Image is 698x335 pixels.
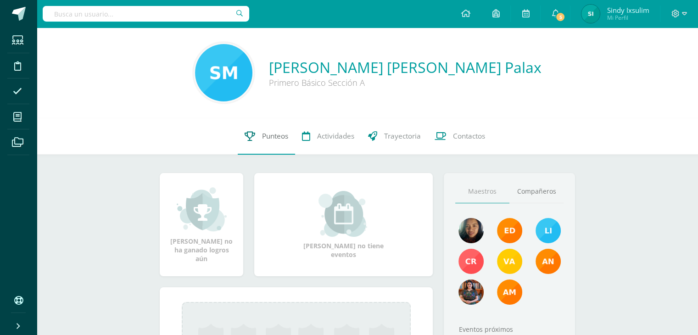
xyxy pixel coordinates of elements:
[269,77,542,88] div: Primero Básico Sección A
[455,180,509,203] a: Maestros
[607,14,649,22] span: Mi Perfil
[607,6,649,15] span: Sindy Ixsulim
[177,186,227,232] img: achievement_small.png
[458,218,484,243] img: c97de3f0a4f62e6deb7e91c2258cdedc.png
[361,118,428,155] a: Trayectoria
[458,279,484,305] img: 96169a482c0de6f8e254ca41c8b0a7b1.png
[497,218,522,243] img: f40e456500941b1b33f0807dd74ea5cf.png
[453,131,485,141] span: Contactos
[269,57,542,77] a: [PERSON_NAME] [PERSON_NAME] Palax
[497,279,522,305] img: 50f882f3bb7c90aae75b3f40dfd7f9ae.png
[262,131,288,141] span: Punteos
[384,131,421,141] span: Trayectoria
[458,249,484,274] img: 6117b1eb4e8225ef5a84148c985d17e2.png
[238,118,295,155] a: Punteos
[318,191,369,237] img: event_small.png
[581,5,600,23] img: c1c662e5b2667b155f2f5a1d1cb560f3.png
[169,186,234,263] div: [PERSON_NAME] no ha ganado logros aún
[428,118,492,155] a: Contactos
[555,12,565,22] span: 5
[455,325,564,334] div: Eventos próximos
[43,6,249,22] input: Busca un usuario...
[317,131,354,141] span: Actividades
[195,44,252,101] img: d09269f0cc51fcf53c8bf2f2f886bc37.png
[509,180,564,203] a: Compañeros
[536,218,561,243] img: 93ccdf12d55837f49f350ac5ca2a40a5.png
[536,249,561,274] img: a348d660b2b29c2c864a8732de45c20a.png
[497,249,522,274] img: cd5e356245587434922763be3243eb79.png
[298,191,390,259] div: [PERSON_NAME] no tiene eventos
[295,118,361,155] a: Actividades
